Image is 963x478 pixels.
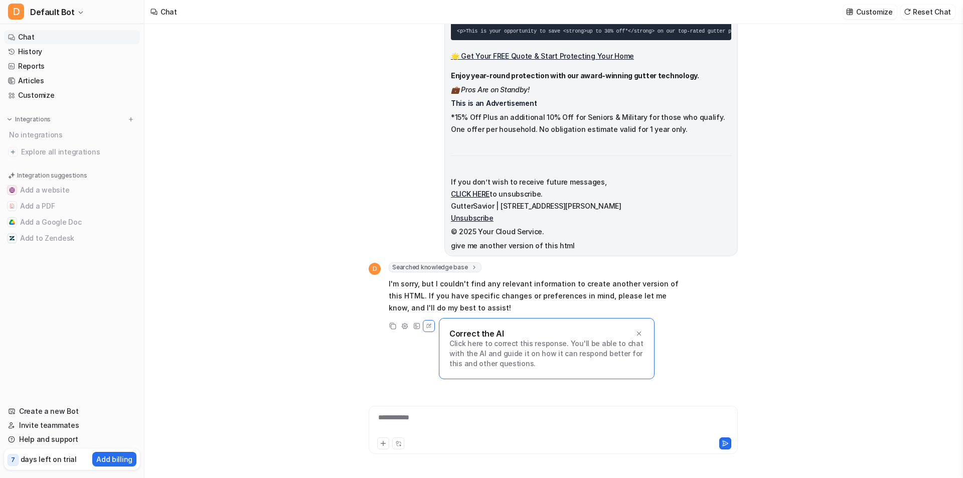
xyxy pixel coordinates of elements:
[30,5,75,19] span: Default Bot
[4,59,140,73] a: Reports
[21,144,136,160] span: Explore all integrations
[160,7,177,17] div: Chat
[451,52,634,60] a: 🌟 Get Your FREE Quote & Start Protecting Your Home
[904,8,911,16] img: reset
[4,214,140,230] button: Add a Google DocAdd a Google Doc
[4,404,140,418] a: Create a new Bot
[15,115,51,123] p: Integrations
[9,235,15,241] img: Add to Zendesk
[389,262,481,272] span: Searched knowledge base
[21,454,77,464] p: days left on trial
[4,30,140,44] a: Chat
[449,339,644,369] p: Click here to correct this response. You'll be able to chat with the AI and guide it on how it ca...
[4,230,140,246] button: Add to ZendeskAdd to Zendesk
[451,214,494,222] a: Unsubscribe
[4,114,54,124] button: Integrations
[4,182,140,198] button: Add a websiteAdd a website
[17,171,87,180] p: Integration suggestions
[9,203,15,209] img: Add a PDF
[451,111,731,135] p: *15% Off Plus an additional 10% Off for Seniors & Military for those who qualify. One offer per h...
[11,455,15,464] p: 7
[449,329,504,339] p: Correct the AI
[451,85,530,94] em: 💼 Pros Are on Standby!
[4,145,140,159] a: Explore all integrations
[6,116,13,123] img: expand menu
[9,187,15,193] img: Add a website
[4,418,140,432] a: Invite teammates
[451,70,731,82] p: Enjoy year-round protection with our award-winning gutter technology.
[4,198,140,214] button: Add a PDFAdd a PDF
[4,432,140,446] a: Help and support
[451,190,490,198] a: CLICK HERE
[451,176,731,224] p: If you don’t wish to receive future messages, to unsubscribe. GutterSavior | [STREET_ADDRESS][PER...
[4,88,140,102] a: Customize
[4,45,140,59] a: History
[92,452,136,466] button: Add billing
[846,8,853,16] img: customize
[127,116,134,123] img: menu_add.svg
[856,7,892,17] p: Customize
[451,226,731,238] p: © 2025 Your Cloud Service.
[8,147,18,157] img: explore all integrations
[389,278,682,314] p: I'm sorry, but I couldn't find any relevant information to create another version of this HTML. I...
[4,74,140,88] a: Articles
[843,5,896,19] button: Customize
[901,5,955,19] button: Reset Chat
[96,454,132,464] p: Add billing
[451,99,537,107] strong: This is an Advertisement
[8,4,24,20] span: D
[9,219,15,225] img: Add a Google Doc
[369,263,381,275] span: D
[6,126,140,143] div: No integrations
